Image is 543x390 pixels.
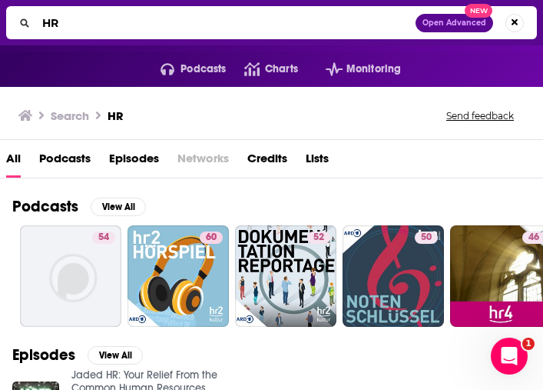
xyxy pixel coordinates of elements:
[108,108,123,123] h3: HR
[265,58,298,80] span: Charts
[247,146,287,178] a: Credits
[416,14,493,32] button: Open AdvancedNew
[200,232,223,244] a: 60
[109,146,159,178] a: Episodes
[421,230,432,245] span: 50
[20,225,121,327] a: 54
[6,6,537,39] div: Search podcasts, credits, & more...
[306,146,329,178] a: Lists
[465,4,492,18] span: New
[415,232,438,244] a: 50
[98,230,109,245] span: 54
[422,19,486,27] span: Open Advanced
[12,345,75,365] h2: Episodes
[528,230,539,245] span: 46
[39,146,91,178] a: Podcasts
[307,232,330,244] a: 52
[206,230,217,245] span: 60
[6,146,21,178] a: All
[51,108,89,123] h3: Search
[226,57,297,82] a: Charts
[177,146,229,178] span: Networks
[522,338,535,350] span: 1
[343,225,444,327] a: 50
[36,11,416,35] input: Search podcasts, credits, & more...
[442,109,518,122] button: Send feedback
[88,346,143,365] button: View All
[180,58,226,80] span: Podcasts
[127,225,229,327] a: 60
[491,338,528,375] iframe: Intercom live chat
[313,230,324,245] span: 52
[307,57,401,82] button: open menu
[91,198,146,216] button: View All
[142,57,227,82] button: open menu
[12,197,146,216] a: PodcastsView All
[92,232,115,244] a: 54
[12,345,143,365] a: EpisodesView All
[346,58,401,80] span: Monitoring
[12,197,78,216] h2: Podcasts
[235,225,336,327] a: 52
